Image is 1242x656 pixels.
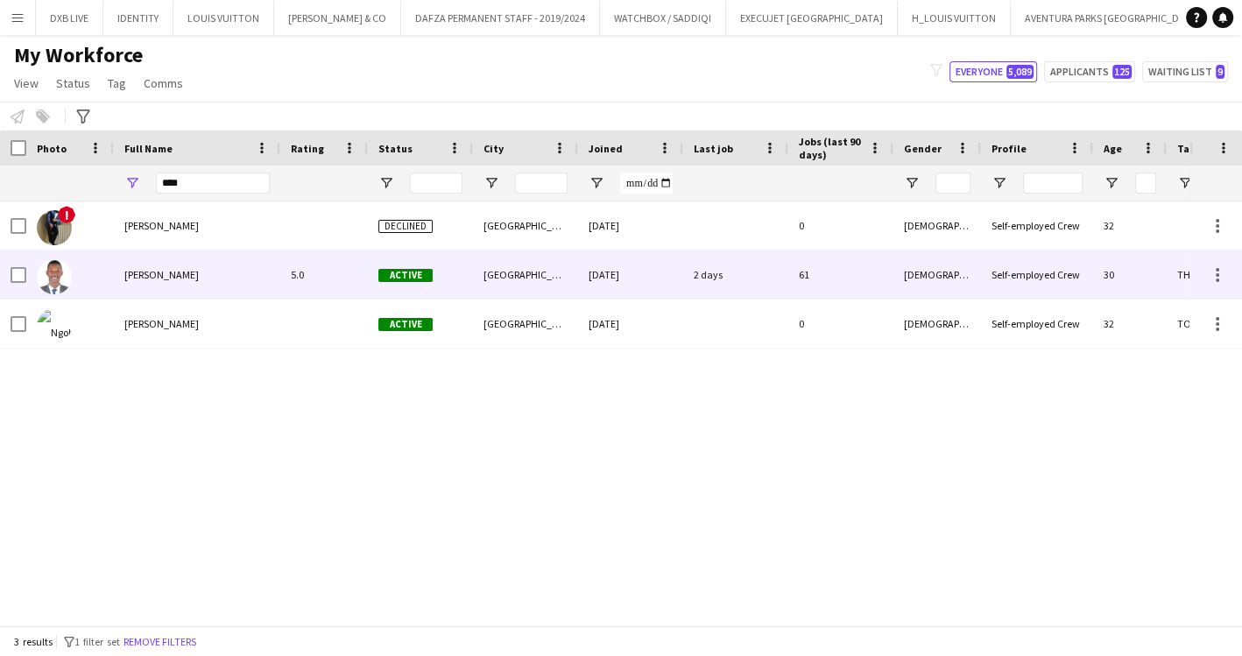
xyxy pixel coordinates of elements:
span: [PERSON_NAME] [124,317,199,330]
span: Jobs (last 90 days) [799,135,862,161]
div: 0 [788,201,893,250]
span: 5,089 [1006,65,1034,79]
span: [PERSON_NAME] [124,268,199,281]
div: [GEOGRAPHIC_DATA] [473,300,578,348]
a: Status [49,72,97,95]
input: Profile Filter Input [1023,173,1083,194]
input: Full Name Filter Input [156,173,270,194]
button: DXB LIVE [36,1,103,35]
span: Gender [904,142,942,155]
span: Photo [37,142,67,155]
span: Profile [991,142,1027,155]
input: Joined Filter Input [620,173,673,194]
img: Cedric Gituku [37,259,72,294]
div: Self-employed Crew [981,201,1093,250]
button: H_LOUIS VUITTON [898,1,1011,35]
span: City [483,142,504,155]
span: Age [1104,142,1122,155]
button: AVENTURA PARKS [GEOGRAPHIC_DATA] [1011,1,1215,35]
button: Open Filter Menu [991,175,1007,191]
input: Age Filter Input [1135,173,1156,194]
a: Comms [137,72,190,95]
div: 32 [1093,300,1167,348]
span: [PERSON_NAME] [124,219,199,232]
div: [DATE] [578,250,683,299]
span: Status [56,75,90,91]
div: 0 [788,300,893,348]
input: Gender Filter Input [935,173,970,194]
a: View [7,72,46,95]
button: Open Filter Menu [1104,175,1119,191]
button: LOUIS VUITTON [173,1,274,35]
div: 61 [788,250,893,299]
span: Active [378,318,433,331]
span: Comms [144,75,183,91]
input: Status Filter Input [410,173,462,194]
div: [DATE] [578,300,683,348]
span: 1 filter set [74,635,120,648]
span: Full Name [124,142,173,155]
button: [PERSON_NAME] & CO [274,1,401,35]
div: 30 [1093,250,1167,299]
span: Tags [1177,142,1201,155]
div: Self-employed Crew [981,300,1093,348]
div: 2 days [683,250,788,299]
button: Open Filter Menu [124,175,140,191]
span: View [14,75,39,91]
div: [GEOGRAPHIC_DATA] [473,250,578,299]
div: Self-employed Crew [981,250,1093,299]
img: Amald cedric Ngoh tsozue [37,210,72,245]
div: 32 [1093,201,1167,250]
div: [GEOGRAPHIC_DATA] [473,201,578,250]
span: Status [378,142,413,155]
img: Ngoh Tsozue Amald Cedric [37,308,72,343]
span: Last job [694,142,733,155]
button: Open Filter Menu [378,175,394,191]
div: [DEMOGRAPHIC_DATA] [893,300,981,348]
button: Open Filter Menu [1177,175,1193,191]
span: ! [58,206,75,223]
button: Open Filter Menu [589,175,604,191]
div: [DEMOGRAPHIC_DATA] [893,250,981,299]
div: [DATE] [578,201,683,250]
span: Joined [589,142,623,155]
button: IDENTITY [103,1,173,35]
button: DAFZA PERMANENT STAFF - 2019/2024 [401,1,600,35]
button: EXECUJET [GEOGRAPHIC_DATA] [726,1,898,35]
button: WATCHBOX / SADDIQI [600,1,726,35]
a: Tag [101,72,133,95]
button: Everyone5,089 [949,61,1037,82]
span: Declined [378,220,433,233]
span: My Workforce [14,42,143,68]
button: Applicants125 [1044,61,1135,82]
span: 9 [1216,65,1224,79]
button: Waiting list9 [1142,61,1228,82]
input: City Filter Input [515,173,568,194]
span: Active [378,269,433,282]
span: Tag [108,75,126,91]
span: Rating [291,142,324,155]
button: Open Filter Menu [904,175,920,191]
span: 125 [1112,65,1132,79]
button: Open Filter Menu [483,175,499,191]
app-action-btn: Advanced filters [73,106,94,127]
div: [DEMOGRAPHIC_DATA] [893,201,981,250]
div: 5.0 [280,250,368,299]
button: Remove filters [120,632,200,652]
